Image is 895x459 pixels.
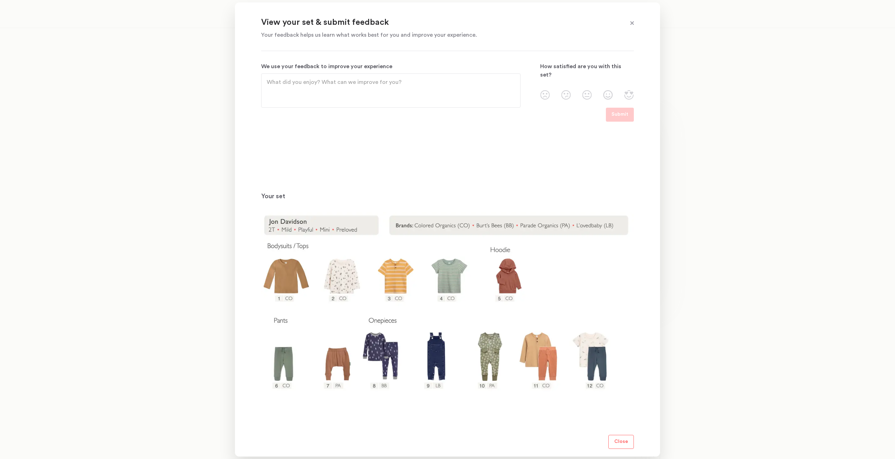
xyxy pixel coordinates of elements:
p: How satisfied are you with this set? [540,62,634,79]
button: Submit [606,108,634,122]
p: We use your feedback to improve your experience [261,62,521,71]
p: Submit [611,110,628,119]
button: Close [608,435,634,449]
p: Your set [261,192,634,201]
p: Your feedback helps us learn what works best for you and improve your experience. [261,31,616,39]
p: Close [614,438,628,446]
p: View your set & submit feedback [261,17,616,28]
